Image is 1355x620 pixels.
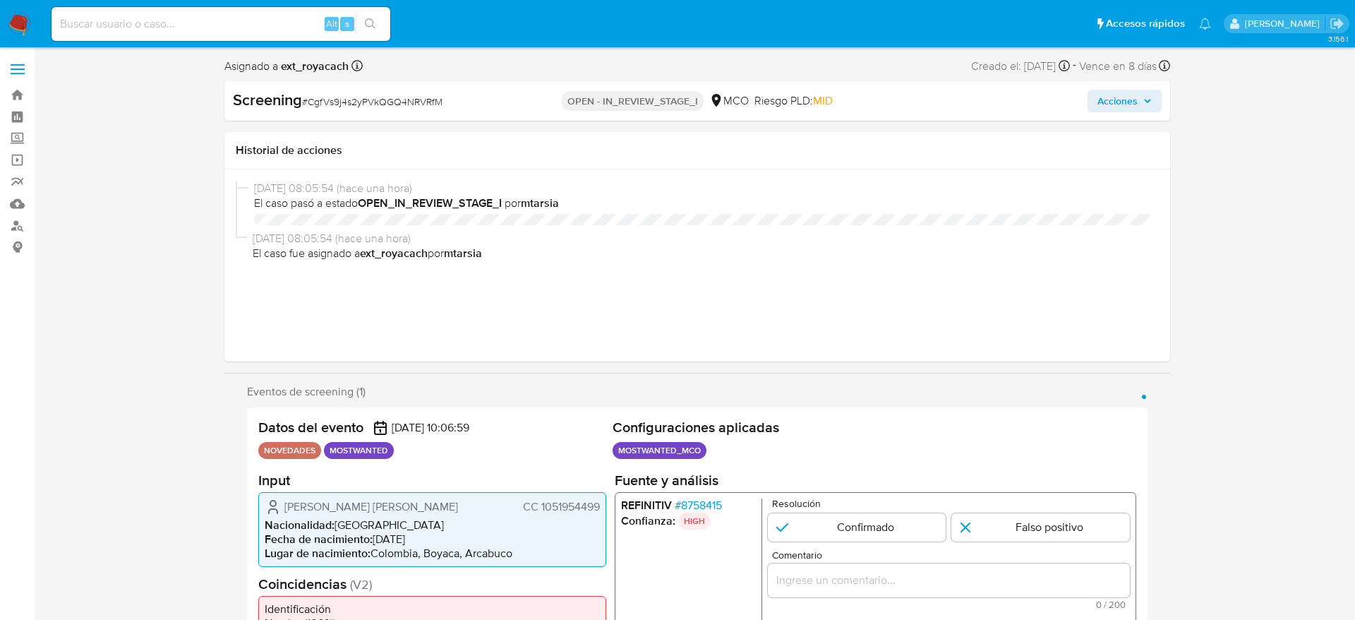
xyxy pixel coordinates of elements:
[521,195,559,211] b: mtarsia
[444,245,482,261] b: mtarsia
[345,17,349,30] span: s
[1079,59,1157,74] span: Vence en 8 días
[254,196,1153,211] span: El caso pasó a estado por
[302,95,442,109] span: # CgfVs9j4s2yPVkQGQ4NRVRfM
[360,245,428,261] b: ext_royacach
[52,15,390,33] input: Buscar usuario o caso...
[1097,90,1138,112] span: Acciones
[253,231,1153,246] span: [DATE] 08:05:54 (hace una hora)
[1088,90,1162,112] button: Acciones
[971,56,1070,76] div: Creado el: [DATE]
[1330,16,1344,31] a: Salir
[1245,17,1325,30] p: ext_royacach@mercadolibre.com
[224,59,349,74] span: Asignado a
[356,14,385,34] button: search-icon
[358,195,502,211] b: OPEN_IN_REVIEW_STAGE_I
[562,91,704,111] p: OPEN - IN_REVIEW_STAGE_I
[1073,56,1076,76] span: -
[233,88,302,111] b: Screening
[709,93,749,109] div: MCO
[1199,18,1211,30] a: Notificaciones
[236,143,1159,157] h1: Historial de acciones
[254,181,1153,196] span: [DATE] 08:05:54 (hace una hora)
[813,93,833,109] span: MID
[1106,16,1185,31] span: Accesos rápidos
[253,246,1153,261] span: El caso fue asignado a por
[326,17,337,30] span: Alt
[754,93,833,109] span: Riesgo PLD:
[278,58,349,74] b: ext_royacach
